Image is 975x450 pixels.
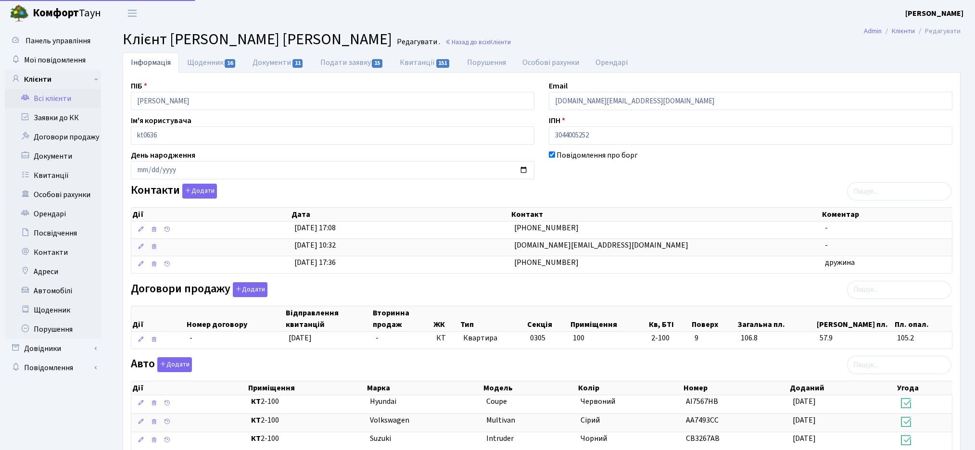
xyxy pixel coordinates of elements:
[247,381,367,395] th: Приміщення
[514,52,587,73] a: Особові рахунки
[24,55,86,65] span: Мої повідомлення
[285,306,371,331] th: Відправлення квитанцій
[5,243,101,262] a: Контакти
[292,59,303,68] span: 11
[131,115,191,126] label: Ім'я користувача
[825,223,828,233] span: -
[230,280,267,297] a: Додати
[915,26,961,37] li: Редагувати
[482,381,577,395] th: Модель
[291,208,510,221] th: Дата
[5,224,101,243] a: Посвідчення
[251,433,362,444] span: 2-100
[526,306,569,331] th: Секція
[686,415,719,425] span: АА7493СС
[651,333,686,344] span: 2-100
[244,52,312,73] a: Документи
[5,108,101,127] a: Заявки до КК
[648,306,691,331] th: Кв, БТІ
[847,182,951,200] input: Пошук...
[691,306,737,331] th: Поверх
[5,185,101,204] a: Особові рахунки
[120,5,144,21] button: Переключити навігацію
[549,80,568,92] label: Email
[376,333,379,343] span: -
[251,415,261,425] b: КТ
[180,182,217,199] a: Додати
[233,282,267,297] button: Договори продажу
[905,8,963,19] a: [PERSON_NAME]
[514,257,579,268] span: [PHONE_NUMBER]
[5,31,101,50] a: Панель управління
[821,208,952,221] th: Коментар
[289,333,312,343] span: [DATE]
[683,381,789,395] th: Номер
[190,333,192,343] span: -
[155,356,192,373] a: Додати
[5,50,101,70] a: Мої повідомлення
[436,59,450,68] span: 151
[123,28,392,50] span: Клієнт [PERSON_NAME] [PERSON_NAME]
[581,415,600,425] span: Сірий
[131,357,192,372] label: Авто
[896,381,952,395] th: Угода
[581,433,607,444] span: Чорний
[5,281,101,300] a: Автомобілі
[573,333,584,343] span: 100
[294,257,336,268] span: [DATE] 17:36
[294,240,336,250] span: [DATE] 10:32
[514,223,579,233] span: [PHONE_NUMBER]
[131,208,291,221] th: Дії
[370,433,391,444] span: Suzuki
[392,52,458,73] a: Квитанції
[372,306,432,331] th: Вторинна продаж
[686,433,720,444] span: СВ3267АВ
[436,333,456,344] span: КТ
[445,37,511,47] a: Назад до всіхКлієнти
[5,339,101,358] a: Довідники
[5,262,101,281] a: Адреси
[463,333,522,344] span: Квартира
[186,306,285,331] th: Номер договору
[33,5,79,21] b: Комфорт
[131,381,247,395] th: Дії
[372,59,382,68] span: 15
[897,333,948,344] span: 105.2
[577,381,683,395] th: Колір
[5,147,101,166] a: Документи
[557,150,638,161] label: Повідомлення про борг
[5,89,101,108] a: Всі клієнти
[251,396,362,407] span: 2-100
[847,356,951,374] input: Пошук...
[179,52,244,73] a: Щоденник
[789,381,896,395] th: Доданий
[370,396,396,407] span: Hyundai
[793,433,816,444] span: [DATE]
[514,240,688,250] span: [DOMAIN_NAME][EMAIL_ADDRESS][DOMAIN_NAME]
[366,381,482,395] th: Марка
[25,36,90,46] span: Панель управління
[847,281,951,299] input: Пошук...
[395,37,440,47] small: Редагувати .
[570,306,648,331] th: Приміщення
[816,306,893,331] th: [PERSON_NAME] пл.
[510,208,821,221] th: Контакт
[5,70,101,89] a: Клієнти
[5,166,101,185] a: Квитанції
[686,396,718,407] span: АІ7567НВ
[459,306,526,331] th: Тип
[5,320,101,339] a: Порушення
[123,52,179,73] a: Інформація
[894,306,952,331] th: Пл. опал.
[131,282,267,297] label: Договори продажу
[820,333,889,344] span: 57.9
[131,150,195,161] label: День народження
[225,59,235,68] span: 16
[459,52,514,73] a: Порушення
[5,300,101,320] a: Щоденник
[741,333,812,344] span: 106.8
[825,257,855,268] span: дружина
[370,415,409,425] span: Volkswagen
[486,415,515,425] span: Multivan
[825,240,828,250] span: -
